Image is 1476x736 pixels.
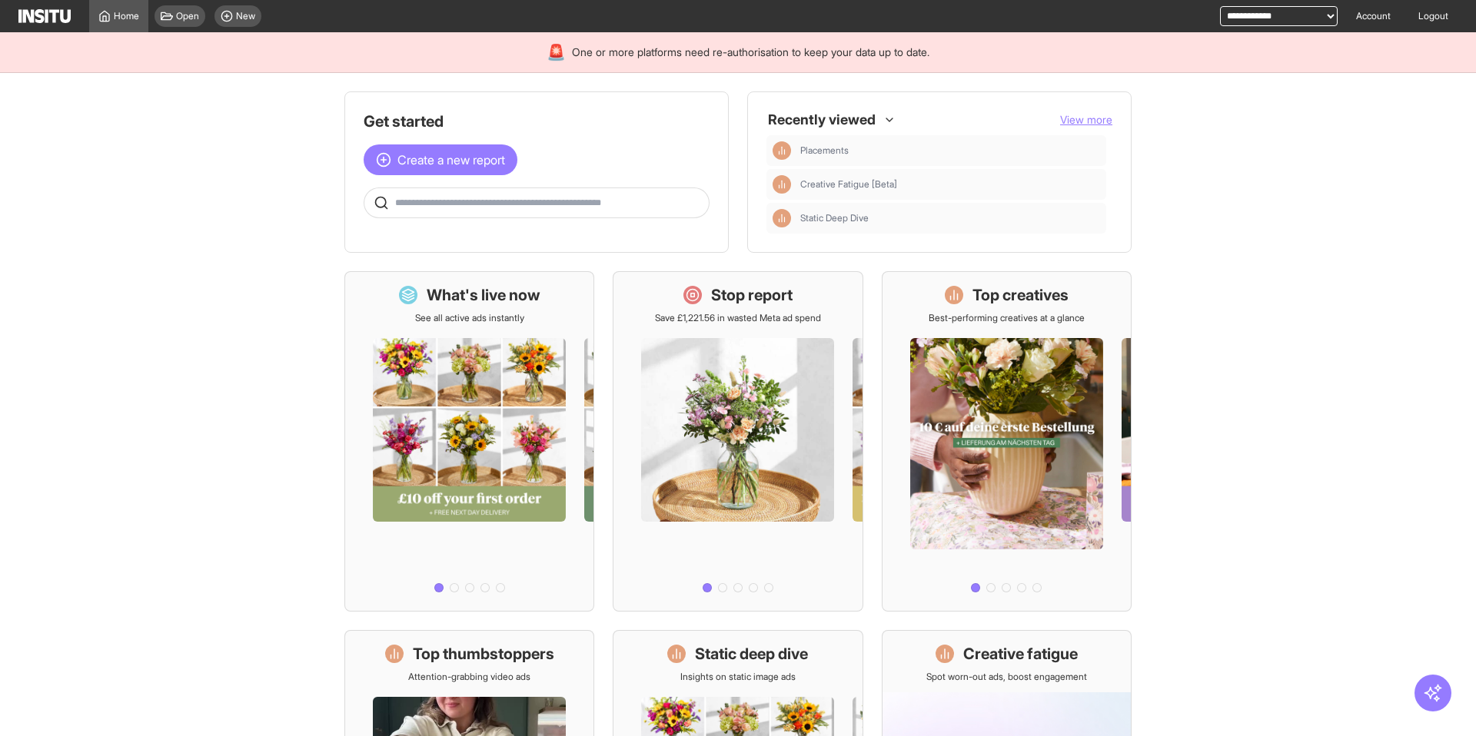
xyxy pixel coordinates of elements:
[800,144,849,157] span: Placements
[413,643,554,665] h1: Top thumbstoppers
[680,671,796,683] p: Insights on static image ads
[18,9,71,23] img: Logo
[1060,112,1112,128] button: View more
[800,178,1100,191] span: Creative Fatigue [Beta]
[773,209,791,227] div: Insights
[929,312,1085,324] p: Best-performing creatives at a glance
[364,111,710,132] h1: Get started
[344,271,594,612] a: What's live nowSee all active ads instantly
[572,45,929,60] span: One or more platforms need re-authorisation to keep your data up to date.
[236,10,255,22] span: New
[711,284,793,306] h1: Stop report
[773,141,791,160] div: Insights
[408,671,530,683] p: Attention-grabbing video ads
[364,144,517,175] button: Create a new report
[800,144,1100,157] span: Placements
[613,271,863,612] a: Stop reportSave £1,221.56 in wasted Meta ad spend
[1060,113,1112,126] span: View more
[415,312,524,324] p: See all active ads instantly
[800,212,869,224] span: Static Deep Dive
[176,10,199,22] span: Open
[882,271,1132,612] a: Top creativesBest-performing creatives at a glance
[547,41,566,63] div: 🚨
[397,151,505,169] span: Create a new report
[800,178,897,191] span: Creative Fatigue [Beta]
[427,284,540,306] h1: What's live now
[972,284,1069,306] h1: Top creatives
[114,10,139,22] span: Home
[800,212,1100,224] span: Static Deep Dive
[773,175,791,194] div: Insights
[695,643,808,665] h1: Static deep dive
[655,312,821,324] p: Save £1,221.56 in wasted Meta ad spend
